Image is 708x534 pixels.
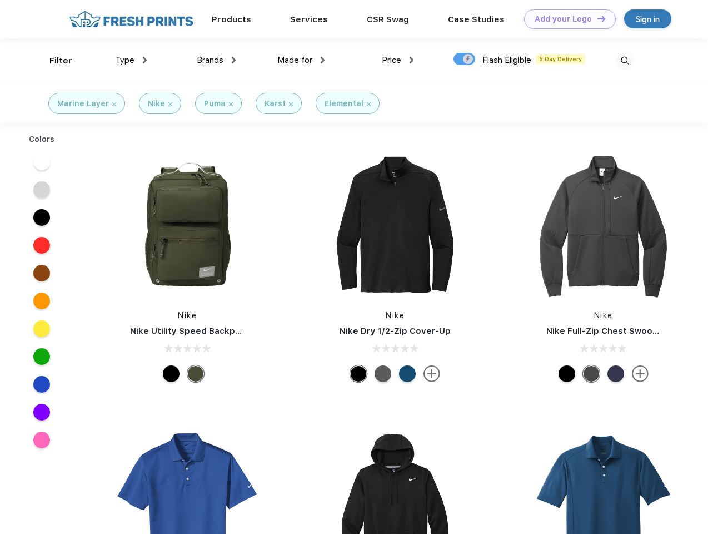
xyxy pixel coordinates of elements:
[290,14,328,24] a: Services
[212,14,251,24] a: Products
[197,55,223,65] span: Brands
[607,365,624,382] div: Midnight Navy
[375,365,391,382] div: Black Heather
[386,311,405,320] a: Nike
[178,311,197,320] a: Nike
[410,57,413,63] img: dropdown.png
[112,102,116,106] img: filter_cancel.svg
[367,102,371,106] img: filter_cancel.svg
[57,98,109,110] div: Marine Layer
[115,55,134,65] span: Type
[632,365,649,382] img: more.svg
[382,55,401,65] span: Price
[583,365,600,382] div: Anthracite
[21,133,63,145] div: Colors
[423,365,440,382] img: more.svg
[325,98,363,110] div: Elemental
[66,9,197,29] img: fo%20logo%202.webp
[597,16,605,22] img: DT
[624,9,671,28] a: Sign in
[277,55,312,65] span: Made for
[321,151,469,299] img: func=resize&h=266
[204,98,226,110] div: Puma
[546,326,694,336] a: Nike Full-Zip Chest Swoosh Jacket
[49,55,72,67] div: Filter
[168,102,172,106] img: filter_cancel.svg
[536,54,585,64] span: 5 Day Delivery
[636,13,660,26] div: Sign in
[113,151,261,299] img: func=resize&h=266
[148,98,165,110] div: Nike
[535,14,592,24] div: Add your Logo
[163,365,180,382] div: Black
[482,55,531,65] span: Flash Eligible
[340,326,451,336] a: Nike Dry 1/2-Zip Cover-Up
[321,57,325,63] img: dropdown.png
[559,365,575,382] div: Black
[399,365,416,382] div: Gym Blue
[265,98,286,110] div: Karst
[229,102,233,106] img: filter_cancel.svg
[232,57,236,63] img: dropdown.png
[616,52,634,70] img: desktop_search.svg
[130,326,250,336] a: Nike Utility Speed Backpack
[350,365,367,382] div: Black
[367,14,409,24] a: CSR Swag
[187,365,204,382] div: Cargo Khaki
[143,57,147,63] img: dropdown.png
[289,102,293,106] img: filter_cancel.svg
[530,151,677,299] img: func=resize&h=266
[594,311,613,320] a: Nike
